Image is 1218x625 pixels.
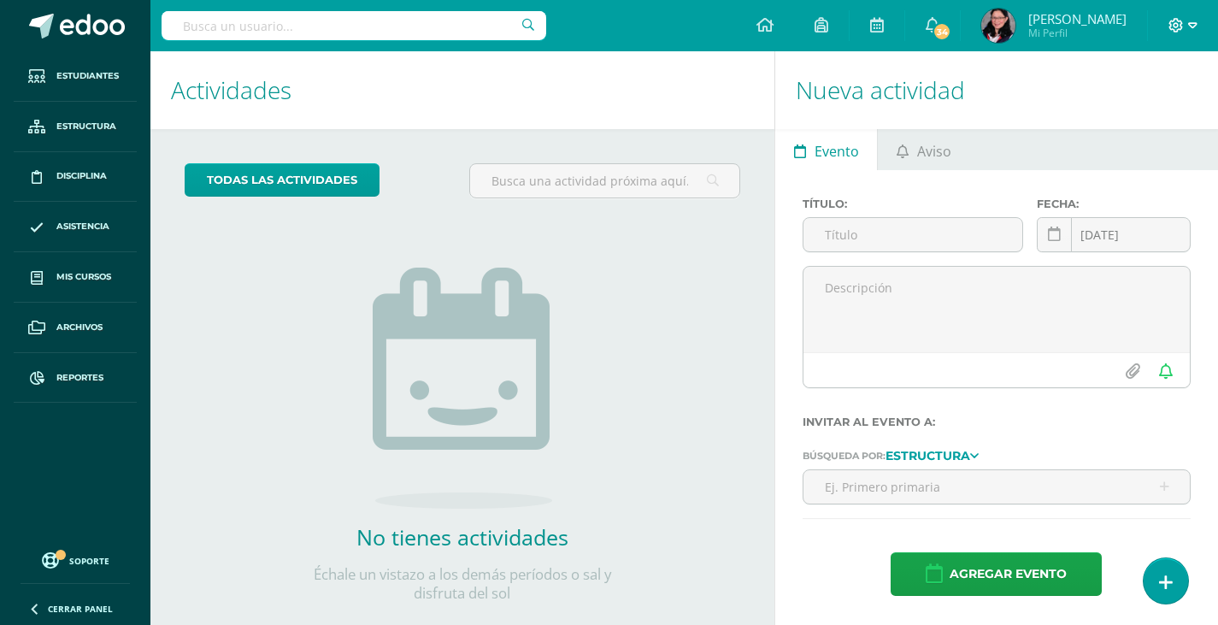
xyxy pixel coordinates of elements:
a: todas las Actividades [185,163,380,197]
span: Búsqueda por: [803,450,886,462]
strong: Estructura [886,448,970,463]
p: Échale un vistazo a los demás períodos o sal y disfruta del sol [291,565,633,603]
img: no_activities.png [373,268,552,509]
h1: Actividades [171,51,754,129]
h2: No tienes actividades [291,522,633,551]
span: 34 [933,22,951,41]
img: 5b5dc2834911c0cceae0df2d5a0ff844.png [981,9,1015,43]
input: Ej. Primero primaria [803,470,1190,504]
span: Mis cursos [56,270,111,284]
span: Archivos [56,321,103,334]
a: Aviso [878,129,969,170]
label: Invitar al evento a: [803,416,1191,428]
button: Agregar evento [891,552,1102,596]
span: Disciplina [56,169,107,183]
span: Estudiantes [56,69,119,83]
span: Aviso [917,131,951,172]
span: Cerrar panel [48,603,113,615]
label: Fecha: [1037,198,1191,210]
input: Título [803,218,1022,251]
label: Título: [803,198,1023,210]
span: Soporte [69,555,109,567]
span: Evento [815,131,859,172]
a: Reportes [14,353,137,404]
span: Agregar evento [950,553,1067,595]
span: Asistencia [56,220,109,233]
span: [PERSON_NAME] [1028,10,1127,27]
a: Mis cursos [14,252,137,303]
a: Estructura [14,102,137,152]
a: Disciplina [14,152,137,203]
a: Asistencia [14,202,137,252]
span: Mi Perfil [1028,26,1127,40]
a: Estructura [886,449,979,461]
a: Estudiantes [14,51,137,102]
a: Evento [775,129,877,170]
input: Busca una actividad próxima aquí... [470,164,739,198]
a: Soporte [21,548,130,571]
span: Reportes [56,371,103,385]
span: Estructura [56,120,116,133]
a: Archivos [14,303,137,353]
input: Fecha de entrega [1038,218,1190,251]
input: Busca un usuario... [162,11,546,40]
h1: Nueva actividad [796,51,1197,129]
